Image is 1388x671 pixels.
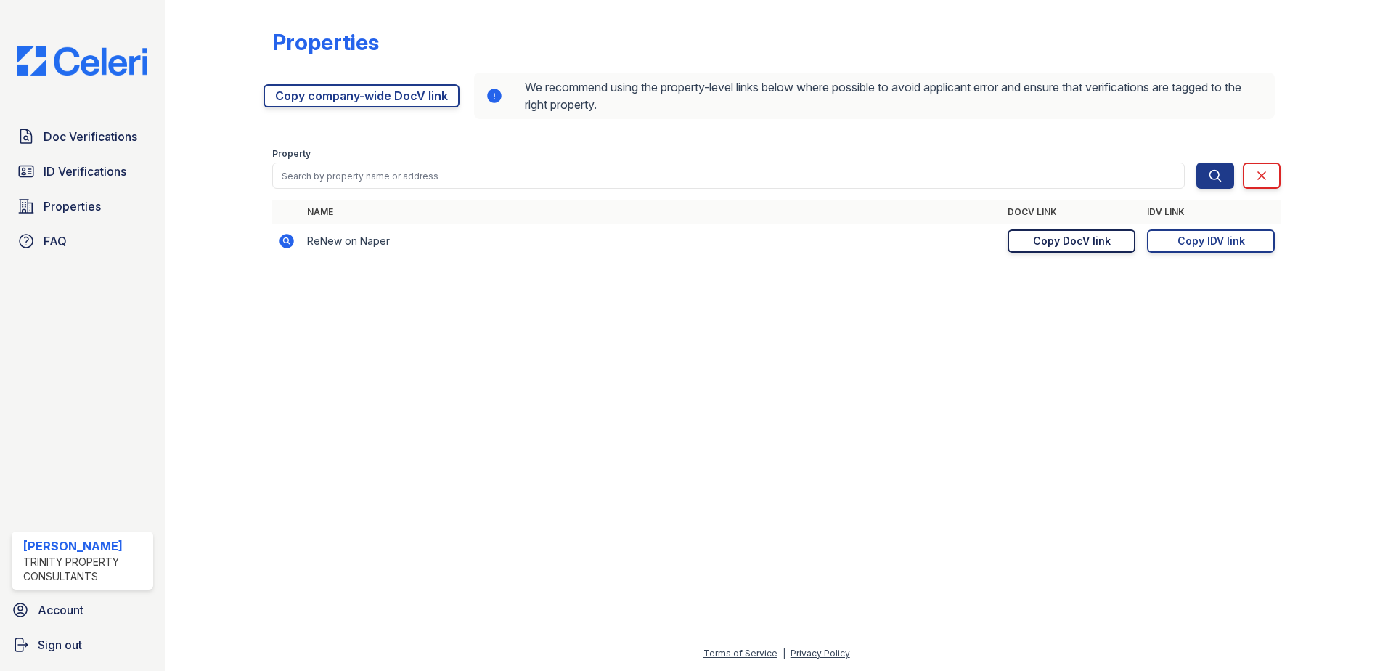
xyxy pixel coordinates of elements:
td: ReNew on Naper [301,224,1002,259]
span: Properties [44,198,101,215]
span: Sign out [38,636,82,654]
a: FAQ [12,227,153,256]
a: Copy company-wide DocV link [264,84,460,107]
a: Sign out [6,630,159,659]
a: Account [6,595,159,625]
span: Account [38,601,83,619]
span: FAQ [44,232,67,250]
a: Privacy Policy [791,648,850,659]
label: Property [272,148,311,160]
div: [PERSON_NAME] [23,537,147,555]
a: Properties [12,192,153,221]
input: Search by property name or address [272,163,1185,189]
a: Copy IDV link [1147,229,1275,253]
a: Doc Verifications [12,122,153,151]
th: Name [301,200,1002,224]
img: CE_Logo_Blue-a8612792a0a2168367f1c8372b55b34899dd931a85d93a1a3d3e32e68fde9ad4.png [6,46,159,76]
div: Copy DocV link [1033,234,1111,248]
div: Properties [272,29,379,55]
a: Copy DocV link [1008,229,1135,253]
th: IDV Link [1141,200,1281,224]
div: Trinity Property Consultants [23,555,147,584]
div: | [783,648,785,659]
a: Terms of Service [703,648,777,659]
a: ID Verifications [12,157,153,186]
div: Copy IDV link [1177,234,1245,248]
span: ID Verifications [44,163,126,180]
span: Doc Verifications [44,128,137,145]
div: We recommend using the property-level links below where possible to avoid applicant error and ens... [474,73,1275,119]
th: DocV Link [1002,200,1141,224]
